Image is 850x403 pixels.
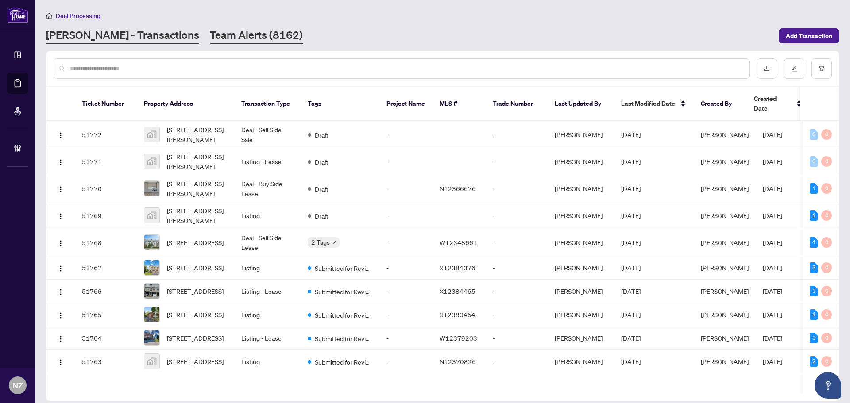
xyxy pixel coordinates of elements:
[167,238,224,247] span: [STREET_ADDRESS]
[548,350,614,373] td: [PERSON_NAME]
[821,237,832,248] div: 0
[379,229,433,256] td: -
[747,87,809,121] th: Created Date
[144,354,159,369] img: thumbnail-img
[440,311,475,319] span: X12380454
[821,129,832,140] div: 0
[315,263,372,273] span: Submitted for Review
[57,335,64,342] img: Logo
[810,262,818,273] div: 3
[379,121,433,148] td: -
[167,206,227,225] span: [STREET_ADDRESS][PERSON_NAME]
[548,326,614,350] td: [PERSON_NAME]
[167,152,227,171] span: [STREET_ADDRESS][PERSON_NAME]
[75,280,137,303] td: 51766
[440,238,477,246] span: W12348661
[757,58,777,79] button: download
[54,181,68,196] button: Logo
[810,237,818,248] div: 4
[144,260,159,275] img: thumbnail-img
[54,261,68,275] button: Logo
[315,184,328,194] span: Draft
[54,284,68,298] button: Logo
[167,333,224,343] span: [STREET_ADDRESS]
[54,354,68,368] button: Logo
[75,256,137,280] td: 51767
[621,184,641,192] span: [DATE]
[440,264,475,272] span: X12384376
[57,186,64,193] img: Logo
[810,356,818,367] div: 2
[701,264,749,272] span: [PERSON_NAME]
[311,237,330,247] span: 2 Tags
[315,310,372,320] span: Submitted for Review
[144,235,159,250] img: thumbnail-img
[621,311,641,319] span: [DATE]
[315,334,372,343] span: Submitted for Review
[810,210,818,221] div: 1
[486,303,548,326] td: -
[234,148,301,175] td: Listing - Lease
[167,179,227,198] span: [STREET_ADDRESS][PERSON_NAME]
[701,238,749,246] span: [PERSON_NAME]
[433,87,486,121] th: MLS #
[57,359,64,366] img: Logo
[486,229,548,256] td: -
[75,229,137,256] td: 51768
[234,303,301,326] td: Listing
[315,211,328,221] span: Draft
[54,208,68,223] button: Logo
[234,350,301,373] td: Listing
[810,156,818,167] div: 0
[791,65,797,72] span: edit
[810,129,818,140] div: 0
[57,288,64,296] img: Logo
[486,280,548,303] td: -
[315,357,372,367] span: Submitted for Review
[810,286,818,296] div: 3
[57,265,64,272] img: Logo
[810,309,818,320] div: 4
[779,28,839,43] button: Add Transaction
[548,256,614,280] td: [PERSON_NAME]
[75,148,137,175] td: 51771
[701,334,749,342] span: [PERSON_NAME]
[810,183,818,194] div: 1
[764,65,770,72] span: download
[234,256,301,280] td: Listing
[301,87,379,121] th: Tags
[763,334,782,342] span: [DATE]
[57,312,64,319] img: Logo
[379,87,433,121] th: Project Name
[701,211,749,219] span: [PERSON_NAME]
[144,307,159,322] img: thumbnail-img
[234,87,301,121] th: Transaction Type
[621,211,641,219] span: [DATE]
[811,58,832,79] button: filter
[54,307,68,322] button: Logo
[701,130,749,138] span: [PERSON_NAME]
[379,256,433,280] td: -
[621,99,675,108] span: Last Modified Date
[763,130,782,138] span: [DATE]
[486,148,548,175] td: -
[234,202,301,229] td: Listing
[548,175,614,202] td: [PERSON_NAME]
[75,175,137,202] td: 51770
[54,331,68,345] button: Logo
[821,309,832,320] div: 0
[763,211,782,219] span: [DATE]
[548,87,614,121] th: Last Updated By
[57,159,64,166] img: Logo
[821,156,832,167] div: 0
[621,357,641,365] span: [DATE]
[621,334,641,342] span: [DATE]
[144,284,159,299] img: thumbnail-img
[75,350,137,373] td: 51763
[486,202,548,229] td: -
[75,326,137,350] td: 51764
[621,157,641,165] span: [DATE]
[57,213,64,220] img: Logo
[144,181,159,196] img: thumbnail-img
[821,183,832,194] div: 0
